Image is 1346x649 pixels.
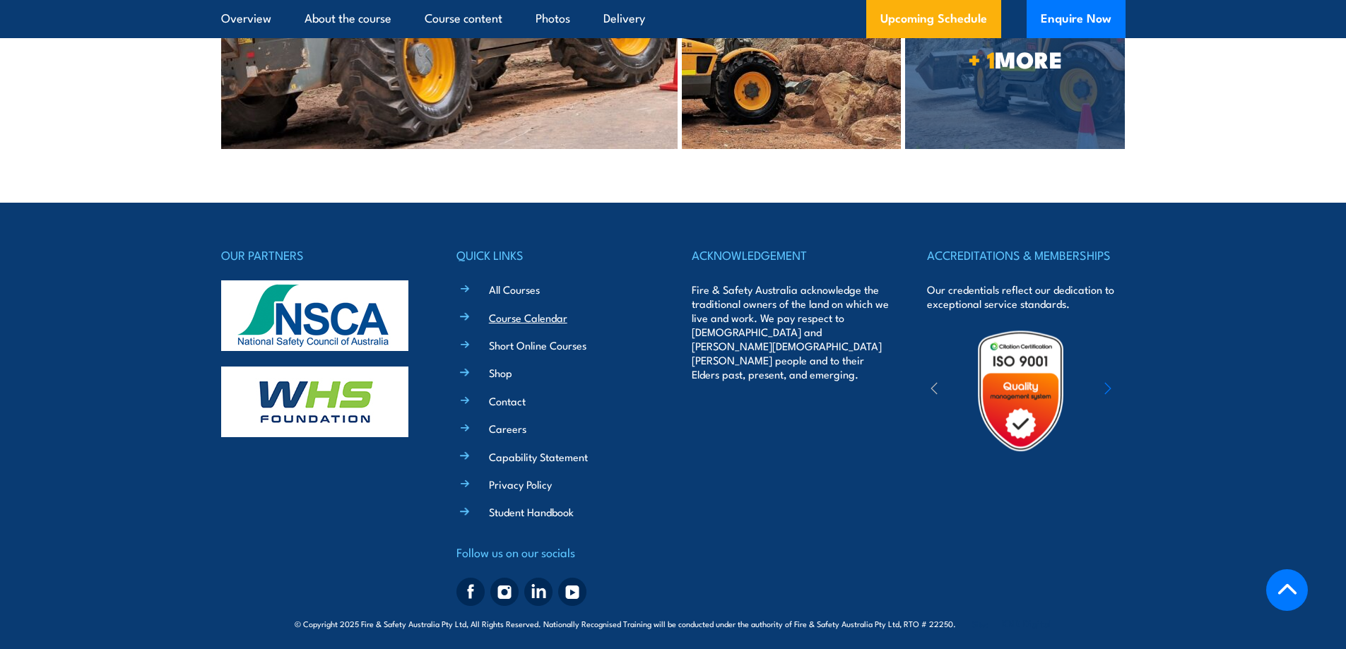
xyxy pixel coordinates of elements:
[959,329,1082,453] img: Untitled design (19)
[489,477,552,492] a: Privacy Policy
[456,542,654,562] h4: Follow us on our socials
[489,504,574,519] a: Student Handbook
[221,280,408,351] img: nsca-logo-footer
[972,618,1051,629] span: Site:
[489,282,540,297] a: All Courses
[968,41,995,76] strong: + 1
[905,49,1125,69] span: MORE
[927,245,1125,265] h4: ACCREDITATIONS & MEMBERSHIPS
[1083,367,1206,415] img: ewpa-logo
[221,367,408,437] img: whs-logo-footer
[927,282,1125,311] p: Our credentials reflect our dedication to exceptional service standards.
[489,365,512,380] a: Shop
[489,393,526,408] a: Contact
[1002,616,1051,630] a: KND Digital
[489,310,567,325] a: Course Calendar
[489,338,586,352] a: Short Online Courses
[692,245,890,265] h4: ACKNOWLEDGEMENT
[295,617,1051,630] span: © Copyright 2025 Fire & Safety Australia Pty Ltd, All Rights Reserved. Nationally Recognised Trai...
[221,245,419,265] h4: OUR PARTNERS
[489,449,588,464] a: Capability Statement
[692,282,890,381] p: Fire & Safety Australia acknowledge the traditional owners of the land on which we live and work....
[489,421,526,436] a: Careers
[456,245,654,265] h4: QUICK LINKS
